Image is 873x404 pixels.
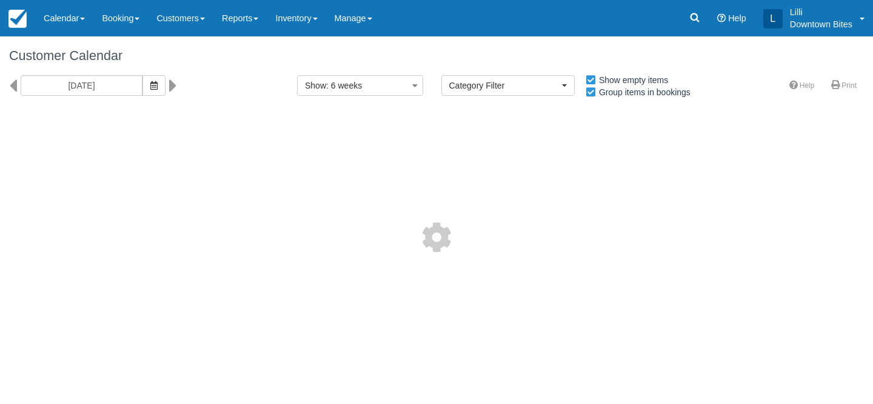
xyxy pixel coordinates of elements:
a: Print [824,77,864,95]
label: Group items in bookings [585,83,698,101]
label: Show empty items [585,71,676,89]
i: Help [717,14,726,22]
span: Show [305,81,326,90]
a: Help [782,77,822,95]
span: Show empty items [585,75,678,84]
span: Group items in bookings [585,87,700,96]
p: Lilli [790,6,852,18]
span: : 6 weeks [326,81,362,90]
p: Downtown Bites [790,18,852,30]
img: checkfront-main-nav-mini-logo.png [8,10,27,28]
button: Category Filter [441,75,575,96]
div: L [763,9,783,29]
span: Help [728,13,746,23]
span: Category Filter [449,79,559,92]
h1: Customer Calendar [9,49,864,63]
button: Show: 6 weeks [297,75,423,96]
